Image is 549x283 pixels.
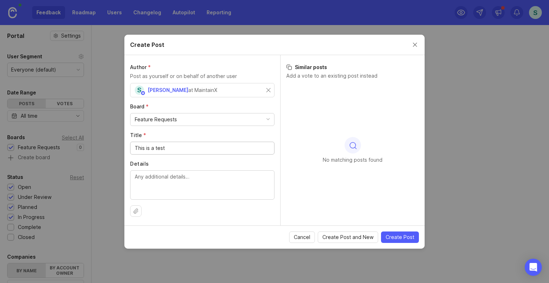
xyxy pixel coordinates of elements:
[135,144,270,152] input: Short, descriptive title
[188,86,217,94] div: at MaintainX
[323,156,382,164] p: No matching posts found
[130,72,274,80] p: Post as yourself or on behalf of another user
[289,231,315,243] button: Cancel
[318,231,378,243] button: Create Post and New
[322,234,374,241] span: Create Post and New
[130,132,146,138] span: Title (required)
[135,86,144,95] div: S
[286,72,419,79] p: Add a vote to an existing post instead
[381,231,419,243] button: Create Post
[130,40,164,49] h2: Create Post
[411,41,419,49] button: Close create post modal
[148,87,188,93] span: [PERSON_NAME]
[525,259,542,276] div: Open Intercom Messenger
[135,116,177,123] div: Feature Requests
[130,205,142,217] button: Upload file
[286,64,419,71] h3: Similar posts
[386,234,414,241] span: Create Post
[140,90,146,96] img: member badge
[294,234,310,241] span: Cancel
[130,64,151,70] span: Author (required)
[130,160,274,167] label: Details
[130,103,149,109] span: Board (required)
